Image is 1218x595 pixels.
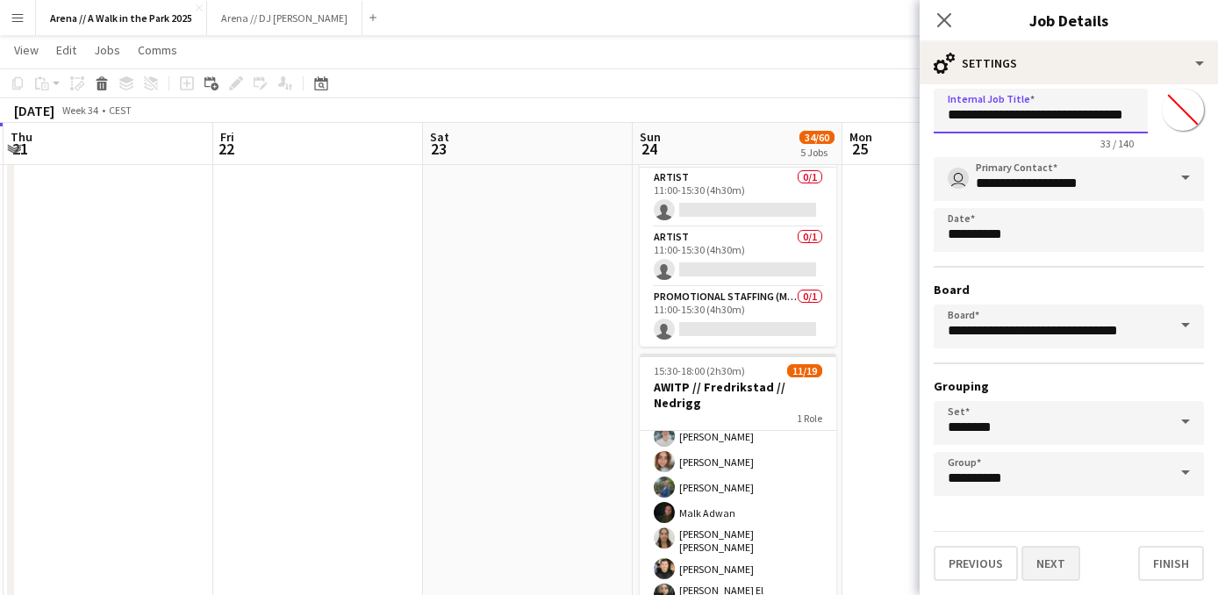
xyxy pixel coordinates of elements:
[934,546,1018,581] button: Previous
[654,364,745,377] span: 15:30-18:00 (2h30m)
[640,227,836,287] app-card-role: Artist0/111:00-15:30 (4h30m)
[427,139,449,159] span: 23
[787,364,822,377] span: 11/19
[94,42,120,58] span: Jobs
[934,378,1204,394] h3: Grouping
[87,39,127,61] a: Jobs
[207,1,362,35] button: Arena // DJ [PERSON_NAME]
[934,282,1204,297] h3: Board
[1086,137,1148,150] span: 33 / 140
[799,131,835,144] span: 34/60
[1021,546,1080,581] button: Next
[640,90,836,347] app-job-card: 11:00-15:30 (4h30m)0/3AWITP // Fredrikstad // Team DJ [PERSON_NAME]3 RolesArtist0/111:00-15:30 (4...
[11,129,32,145] span: Thu
[640,168,836,227] app-card-role: Artist0/111:00-15:30 (4h30m)
[637,139,661,159] span: 24
[847,139,872,159] span: 25
[800,146,834,159] div: 5 Jobs
[36,1,207,35] button: Arena // A Walk in the Park 2025
[56,42,76,58] span: Edit
[220,129,234,145] span: Fri
[109,104,132,117] div: CEST
[849,129,872,145] span: Mon
[131,39,184,61] a: Comms
[920,9,1218,32] h3: Job Details
[218,139,234,159] span: 22
[920,42,1218,84] div: Settings
[640,129,661,145] span: Sun
[14,102,54,119] div: [DATE]
[1138,546,1204,581] button: Finish
[430,129,449,145] span: Sat
[640,379,836,411] h3: AWITP // Fredrikstad // Nedrigg
[640,287,836,347] app-card-role: Promotional Staffing (Mascot)0/111:00-15:30 (4h30m)
[58,104,102,117] span: Week 34
[138,42,177,58] span: Comms
[14,42,39,58] span: View
[7,39,46,61] a: View
[797,412,822,425] span: 1 Role
[49,39,83,61] a: Edit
